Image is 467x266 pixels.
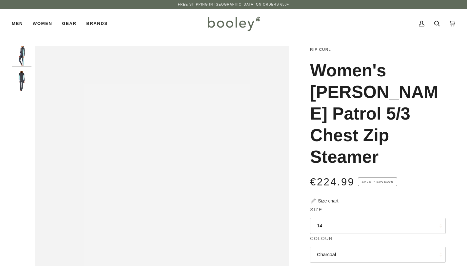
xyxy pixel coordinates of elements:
[12,9,28,38] a: Men
[386,180,394,183] span: 19%
[310,235,333,242] span: Colour
[310,176,355,188] span: €224.99
[178,2,289,7] p: Free Shipping in [GEOGRAPHIC_DATA] on Orders €50+
[28,9,57,38] a: Women
[57,9,81,38] a: Gear
[33,20,52,27] span: Women
[310,47,331,51] a: Rip Curl
[86,20,107,27] span: Brands
[361,180,371,183] span: Sale
[310,60,441,168] h1: Women's [PERSON_NAME] Patrol 5/3 Chest Zip Steamer
[318,198,338,204] div: Size chart
[62,20,76,27] span: Gear
[81,9,112,38] a: Brands
[310,247,446,263] button: Charcoal
[205,14,262,33] img: Booley
[310,218,446,234] button: 14
[12,46,31,66] img: Rip Curl Women's Dawn Patrol 5/3 Chest Zip Charcoal - Booley Galway
[358,178,397,186] span: Save
[12,20,23,27] span: Men
[310,206,322,213] span: Size
[372,180,377,183] em: •
[12,71,31,91] img: Rip Curl Women's Dawn Patrol 5/3 Chest Zip Charcoal - Booley Galway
